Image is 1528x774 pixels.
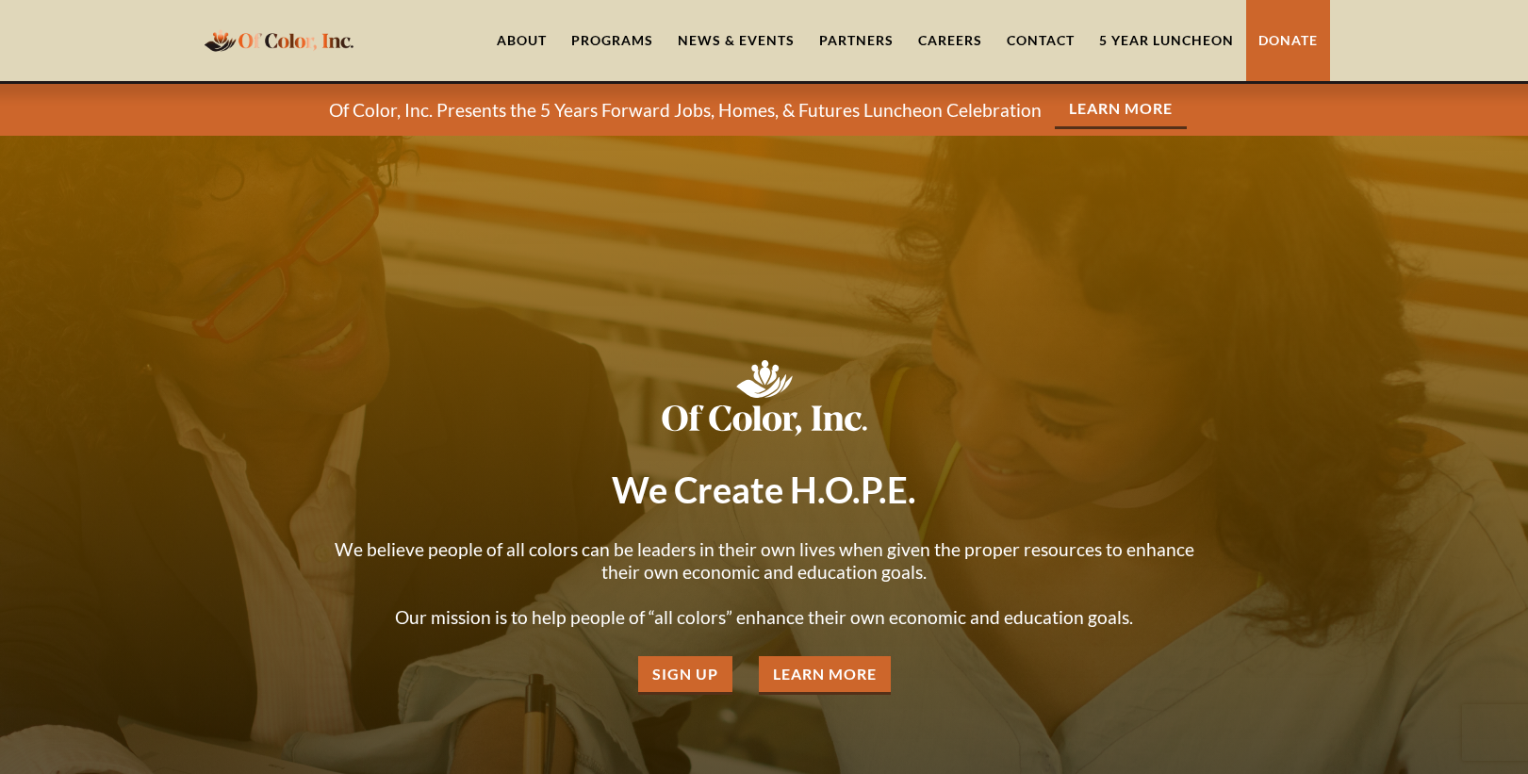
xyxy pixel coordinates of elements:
[571,31,653,50] div: Programs
[638,656,732,695] a: Sign Up
[759,656,891,695] a: Learn More
[612,468,916,511] strong: We Create H.O.P.E.
[1055,91,1187,129] a: Learn More
[329,99,1042,122] p: Of Color, Inc. Presents the 5 Years Forward Jobs, Homes, & Futures Luncheon Celebration
[199,18,359,62] a: home
[321,538,1208,629] p: We believe people of all colors can be leaders in their own lives when given the proper resources...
